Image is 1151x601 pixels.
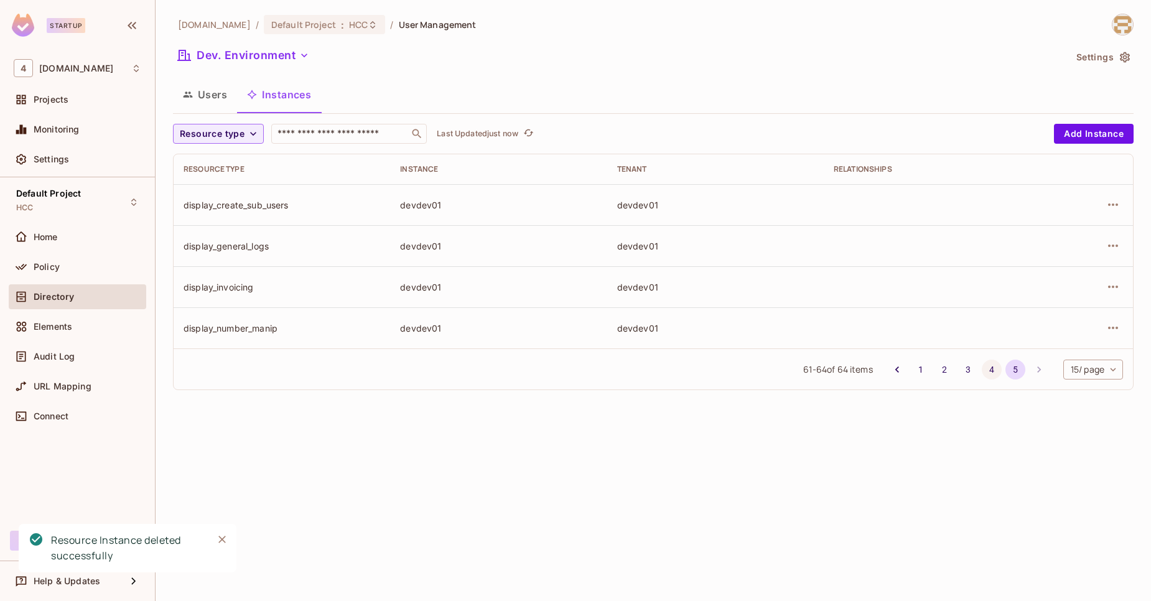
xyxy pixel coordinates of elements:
div: devdev01 [617,322,814,334]
span: Policy [34,262,60,272]
button: Go to page 3 [958,360,978,380]
div: Resource type [184,164,380,174]
span: User Management [399,19,477,30]
button: Go to page 1 [911,360,931,380]
button: Users [173,79,237,110]
span: Monitoring [34,124,80,134]
span: Projects [34,95,68,105]
li: / [390,19,393,30]
button: refresh [521,126,536,141]
div: devdev01 [617,199,814,211]
div: Resource Instance deleted successfully [51,533,203,564]
span: 4 [14,59,33,77]
span: Resource type [180,126,245,142]
span: the active workspace [178,19,251,30]
span: HCC [349,19,368,30]
div: devdev01 [400,240,597,252]
img: ali.sheikh@46labs.com [1112,14,1133,35]
div: Tenant [617,164,814,174]
button: Resource type [173,124,264,144]
div: display_invoicing [184,281,380,293]
div: display_general_logs [184,240,380,252]
div: devdev01 [400,322,597,334]
div: devdev01 [400,199,597,211]
nav: pagination navigation [885,360,1051,380]
span: Elements [34,322,72,332]
button: Go to previous page [887,360,907,380]
div: display_create_sub_users [184,199,380,211]
button: Dev. Environment [173,45,314,65]
div: Instance [400,164,597,174]
span: Audit Log [34,352,75,361]
span: Default Project [271,19,336,30]
div: display_number_manip [184,322,380,334]
div: devdev01 [617,281,814,293]
span: Home [34,232,58,242]
div: 15 / page [1063,360,1123,380]
button: Settings [1071,47,1134,67]
div: devdev01 [617,240,814,252]
button: page 5 [1005,360,1025,380]
button: Instances [237,79,321,110]
span: Default Project [16,189,81,198]
div: Startup [47,18,85,33]
img: SReyMgAAAABJRU5ErkJggg== [12,14,34,37]
span: Connect [34,411,68,421]
span: : [340,20,345,30]
span: HCC [16,203,33,213]
li: / [256,19,259,30]
button: Go to page 2 [934,360,954,380]
div: Relationships [834,164,1030,174]
span: Workspace: 46labs.com [39,63,113,73]
span: Settings [34,154,69,164]
span: URL Mapping [34,381,91,391]
span: 61 - 64 of 64 items [803,363,872,376]
span: Click to refresh data [518,126,536,141]
span: refresh [523,128,534,140]
span: Directory [34,292,74,302]
button: Close [213,530,231,549]
p: Last Updated just now [437,129,518,139]
button: Add Instance [1054,124,1134,144]
div: devdev01 [400,281,597,293]
button: Go to page 4 [982,360,1002,380]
